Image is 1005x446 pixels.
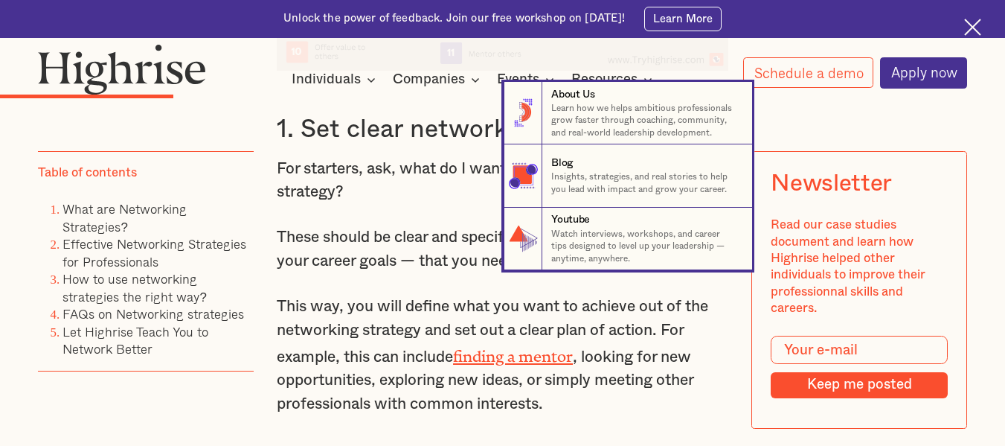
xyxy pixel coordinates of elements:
div: Companies [393,71,465,89]
div: Blog [551,156,573,171]
input: Your e-mail [771,336,948,364]
div: Resources [571,71,657,89]
a: Learn More [644,7,722,31]
input: Keep me posted [771,372,948,398]
a: Let Highrise Teach You to Network Better [62,322,208,359]
div: Youtube [551,212,590,227]
a: About UsLearn how we helps ambitious professionals grow faster through coaching, community, and r... [504,82,752,144]
form: Modal Form [771,336,948,398]
div: Events [497,71,539,89]
a: How to use networking strategies the right way? [62,269,206,306]
a: BlogInsights, strategies, and real stories to help you lead with impact and grow your career. [504,144,752,207]
a: finding a mentor [453,348,573,357]
p: Watch interviews, workshops, and career tips designed to level up your leadership — anytime, anyw... [551,228,739,265]
div: Companies [393,71,484,89]
p: This way, you will define what you want to achieve out of the networking strategy and set out a c... [277,295,728,415]
p: Learn how we helps ambitious professionals grow faster through coaching, community, and real-worl... [551,102,739,139]
div: About Us [551,87,595,102]
a: FAQs on Networking strategies [62,304,244,324]
div: Individuals [292,71,361,89]
div: Resources [571,71,638,89]
a: Schedule a demo [743,57,874,88]
a: Apply now [880,57,968,89]
div: Events [497,71,559,89]
div: Unlock the power of feedback. Join our free workshop on [DATE]! [283,11,625,26]
p: Insights, strategies, and real stories to help you lead with impact and grow your career. [551,171,739,195]
a: YoutubeWatch interviews, workshops, and career tips designed to level up your leadership — anytim... [504,208,752,270]
img: Cross icon [964,19,981,36]
div: Individuals [292,71,380,89]
img: Highrise logo [38,44,206,95]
